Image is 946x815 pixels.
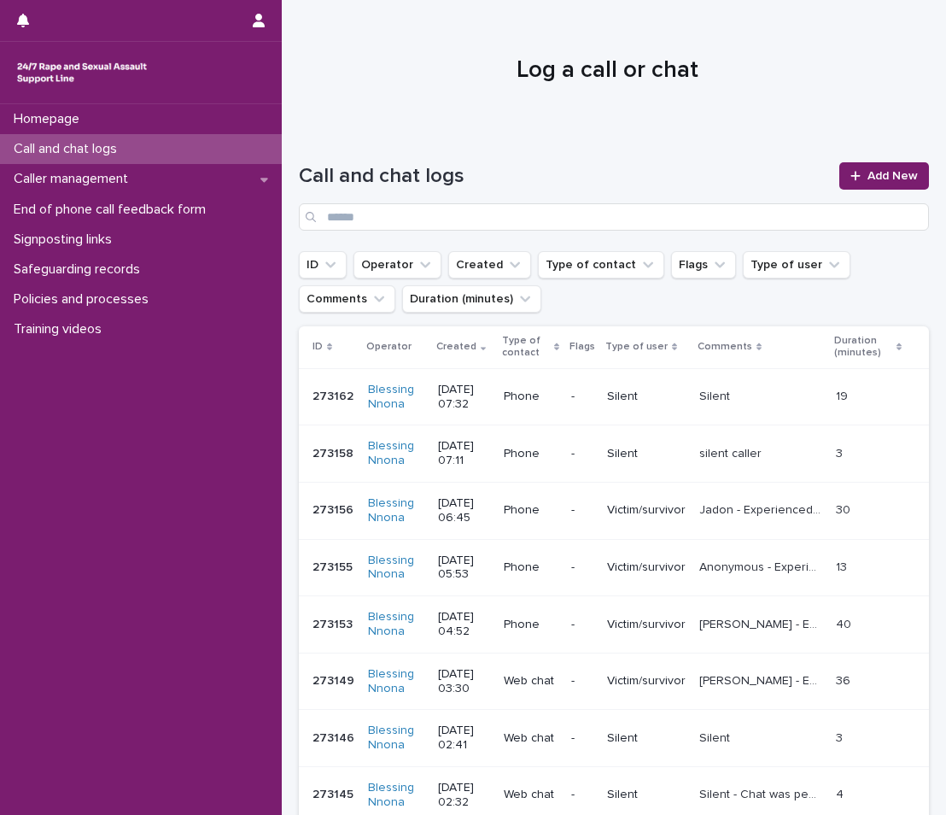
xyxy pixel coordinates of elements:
p: Created [436,337,476,356]
p: 4 [836,784,847,802]
a: Blessing Nnona [368,439,424,468]
p: - [571,788,593,802]
p: Rachel - Experienced SV, explored feelings, provided emotional support, empowered, explored optio... [699,614,826,632]
p: 273155 [312,557,356,575]
p: Type of contact [502,331,550,363]
p: [DATE] 03:30 [438,667,491,696]
p: 13 [836,557,850,575]
p: 273162 [312,386,357,404]
p: 40 [836,614,855,632]
p: [DATE] 05:53 [438,554,491,583]
p: Eleanor - Experienced SV, explored feelings, provided emotional support, empowered, explored opti... [699,671,826,689]
p: Homepage [7,111,93,127]
p: [DATE] 07:11 [438,439,491,468]
p: Silent [699,728,733,746]
p: 36 [836,671,854,689]
h1: Log a call or chat [299,56,916,85]
button: Flags [671,251,736,279]
p: Comments [698,337,752,356]
p: - [571,674,593,689]
p: - [571,447,593,461]
p: [DATE] 02:41 [438,724,491,753]
p: Silent [699,386,733,404]
p: Victim/survivor [607,503,686,518]
tr: 273156273156 Blessing Nnona [DATE] 06:45Phone-Victim/survivorJadon - Experienced SV, explored fee... [299,482,929,539]
p: Phone [504,447,558,461]
p: Signposting links [7,232,126,248]
tr: 273146273146 Blessing Nnona [DATE] 02:41Web chat-SilentSilentSilent 33 [299,710,929,767]
button: ID [299,251,347,279]
p: Caller management [7,171,142,187]
p: Duration (minutes) [834,331,892,363]
a: Blessing Nnona [368,724,424,753]
a: Blessing Nnona [368,496,424,525]
p: Jadon - Experienced SV, explored feelings, provided emotional support, provided information. sign... [699,500,826,518]
p: Flags [569,337,595,356]
button: Comments [299,285,395,313]
p: Victim/survivor [607,674,686,689]
p: ID [312,337,323,356]
p: 273156 [312,500,357,518]
tr: 273162273162 Blessing Nnona [DATE] 07:32Phone-SilentSilentSilent 1919 [299,368,929,425]
p: [DATE] 04:52 [438,610,491,639]
p: Phone [504,560,558,575]
p: 30 [836,500,854,518]
p: 273153 [312,614,356,632]
input: Search [299,203,929,231]
p: Victim/survivor [607,618,686,632]
p: Policies and processes [7,291,162,308]
p: - [571,390,593,404]
p: Type of user [605,337,668,356]
button: Type of user [743,251,850,279]
p: Silent [607,447,686,461]
p: Safeguarding records [7,261,154,278]
tr: 273153273153 Blessing Nnona [DATE] 04:52Phone-Victim/survivor[PERSON_NAME] - Experienced SV, expl... [299,596,929,654]
button: Operator [353,251,441,279]
p: 273146 [312,728,358,746]
p: Phone [504,618,558,632]
p: Silent [607,390,686,404]
p: 3 [836,443,846,461]
a: Blessing Nnona [368,610,424,639]
span: Add New [867,170,918,182]
p: Phone [504,390,558,404]
p: Web chat [504,674,558,689]
p: Silent - Chat was pending [699,784,826,802]
button: Duration (minutes) [402,285,541,313]
p: Silent [607,788,686,802]
tr: 273155273155 Blessing Nnona [DATE] 05:53Phone-Victim/survivorAnonymous - Experienced SV, explored... [299,539,929,596]
p: Silent [607,731,686,746]
a: Add New [839,162,929,190]
button: Type of contact [538,251,664,279]
h1: Call and chat logs [299,164,829,189]
p: - [571,503,593,518]
p: [DATE] 06:45 [438,496,491,525]
p: silent caller [699,443,765,461]
a: Blessing Nnona [368,781,424,810]
a: Blessing Nnona [368,554,424,583]
button: Created [448,251,531,279]
p: 19 [836,386,851,404]
p: Phone [504,503,558,518]
p: - [571,618,593,632]
p: - [571,560,593,575]
p: Web chat [504,731,558,746]
p: 273149 [312,671,358,689]
p: Victim/survivor [607,560,686,575]
p: [DATE] 07:32 [438,383,491,412]
p: Training videos [7,321,115,337]
p: End of phone call feedback form [7,202,219,218]
a: Blessing Nnona [368,667,424,696]
img: rhQMoQhaT3yELyF149Cw [14,56,150,90]
p: 273145 [312,784,357,802]
p: - [571,731,593,746]
p: Operator [366,337,412,356]
a: Blessing Nnona [368,383,424,412]
tr: 273158273158 Blessing Nnona [DATE] 07:11Phone-Silentsilent callersilent caller 33 [299,425,929,483]
p: 273158 [312,443,357,461]
p: Web chat [504,788,558,802]
p: Anonymous - Experienced SV, explored feelings, provided emotional support. caller ended call abru... [699,557,826,575]
p: [DATE] 02:32 [438,781,491,810]
tr: 273149273149 Blessing Nnona [DATE] 03:30Web chat-Victim/survivor[PERSON_NAME] - Experienced SV, e... [299,653,929,710]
